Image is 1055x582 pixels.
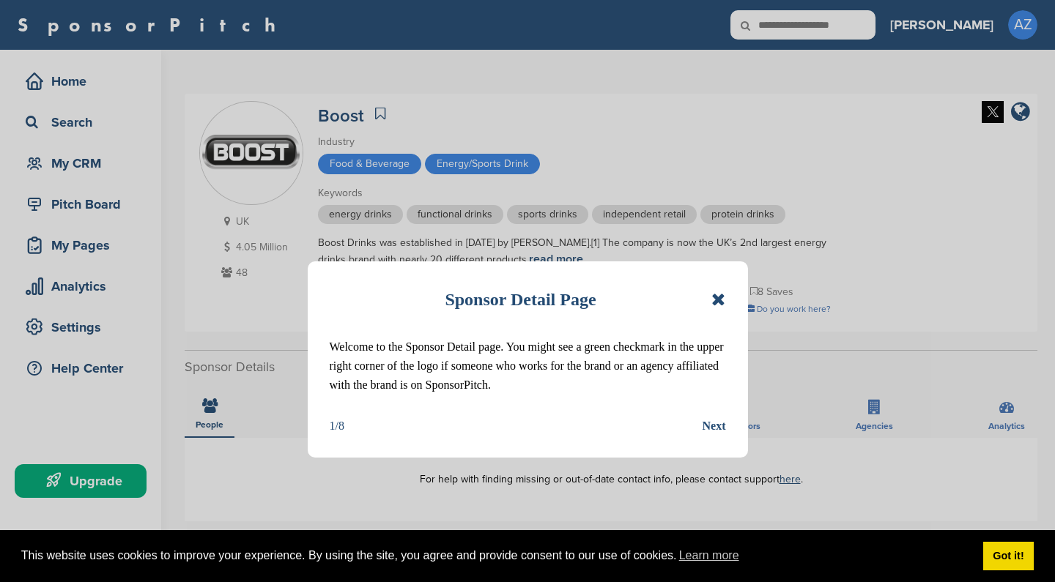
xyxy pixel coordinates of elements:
h1: Sponsor Detail Page [445,283,596,316]
a: learn more about cookies [677,545,741,567]
p: Welcome to the Sponsor Detail page. You might see a green checkmark in the upper right corner of ... [330,337,726,395]
div: 1/8 [330,417,344,436]
a: dismiss cookie message [983,542,1034,571]
span: This website uses cookies to improve your experience. By using the site, you agree and provide co... [21,545,971,567]
button: Next [703,417,726,436]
